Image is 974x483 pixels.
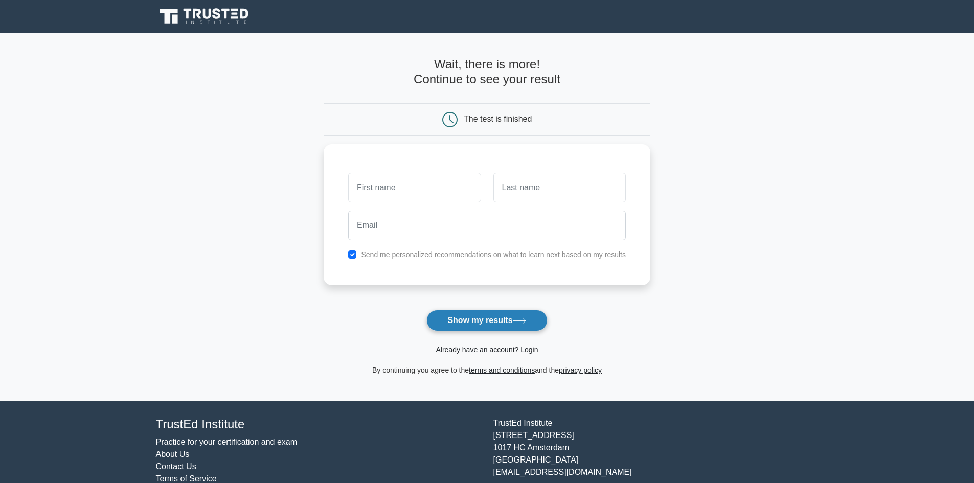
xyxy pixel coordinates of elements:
[156,438,298,446] a: Practice for your certification and exam
[426,310,547,331] button: Show my results
[156,474,217,483] a: Terms of Service
[156,462,196,471] a: Contact Us
[324,57,650,87] h4: Wait, there is more! Continue to see your result
[464,114,532,123] div: The test is finished
[436,346,538,354] a: Already have an account? Login
[348,173,481,202] input: First name
[493,173,626,202] input: Last name
[469,366,535,374] a: terms and conditions
[318,364,656,376] div: By continuing you agree to the and the
[156,417,481,432] h4: TrustEd Institute
[559,366,602,374] a: privacy policy
[348,211,626,240] input: Email
[361,250,626,259] label: Send me personalized recommendations on what to learn next based on my results
[156,450,190,458] a: About Us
